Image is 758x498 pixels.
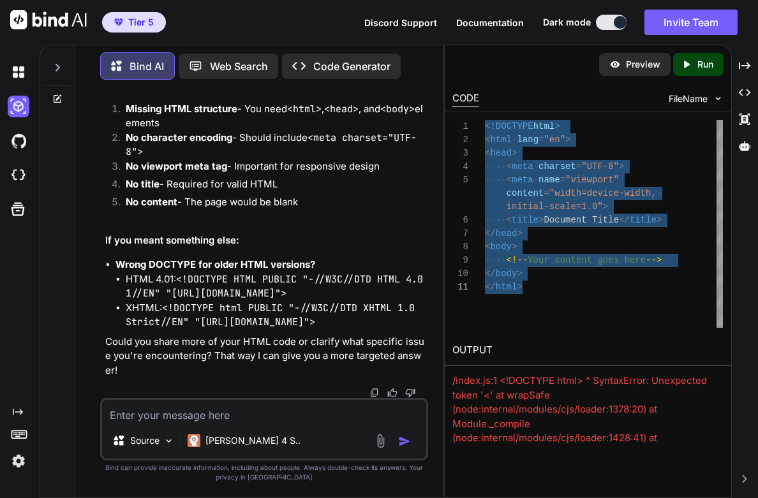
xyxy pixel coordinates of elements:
[126,131,232,143] strong: No character encoding
[485,242,490,252] span: <
[512,148,517,158] span: >
[626,58,660,71] p: Preview
[507,255,528,265] span: <!--
[126,196,177,208] strong: No content
[539,215,544,225] span: >
[445,335,731,365] h2: OUTPUT
[188,434,200,447] img: Claude 4 Sonnet
[102,12,166,33] button: premiumTier 5
[512,215,539,225] span: title
[507,201,603,212] span: initial-scale=1.0"
[517,268,523,279] span: >
[128,16,154,29] span: Tier 5
[324,103,359,115] code: <head>
[387,388,398,398] img: like
[485,121,533,131] span: <!DOCTYPE
[496,228,517,238] span: head
[646,255,662,265] span: -->
[126,272,425,301] li: HTML 4.01:
[582,161,620,172] span: "UTF-8"
[115,102,425,131] li: - You need , , and elements
[452,240,468,254] div: 8
[619,161,624,172] span: >
[452,254,468,267] div: 9
[512,161,533,172] span: meta
[630,215,657,225] span: title
[456,16,524,29] button: Documentation
[8,130,29,152] img: githubDark
[713,93,724,104] img: chevron down
[507,161,512,172] span: <
[452,227,468,240] div: 7
[517,282,523,292] span: >
[555,121,560,131] span: >
[105,335,425,378] p: Could you share more of your HTML code or clarify what specific issue you're encountering? That w...
[544,188,549,198] span: =
[533,121,555,131] span: html
[544,215,620,225] span: Document Title
[543,16,591,29] span: Dark mode
[115,177,425,195] li: - Required for valid HTML
[456,17,524,28] span: Documentation
[163,436,174,446] img: Pick Models
[369,388,380,398] img: copy
[126,178,160,190] strong: No title
[539,161,576,172] span: charset
[452,267,468,281] div: 10
[126,160,227,172] strong: No viewport meta tag
[126,302,415,329] code: <!DOCTYPE html PUBLIC "-//W3C//DTD XHTML 1.0 Strict//EN" "[URL][DOMAIN_NAME]">
[544,135,566,145] span: "en"
[126,131,417,159] code: <meta charset="UTF-8">
[126,273,423,300] code: <!DOCTYPE HTML PUBLIC "-//W3C//DTD HTML 4.01//EN" "[URL][DOMAIN_NAME]">
[644,10,738,35] button: Invite Team
[603,201,608,212] span: >
[105,233,425,248] h2: If you meant something else:
[8,96,29,117] img: darkAi-studio
[507,215,512,225] span: <
[619,215,630,225] span: </
[452,147,468,160] div: 3
[126,103,237,115] strong: Missing HTML structure
[512,175,533,185] span: meta
[452,120,468,133] div: 1
[576,161,581,172] span: =
[205,434,301,447] p: [PERSON_NAME] 4 S..
[380,103,415,115] code: <body>
[507,175,512,185] span: <
[126,301,425,330] li: XHTML:
[130,59,164,74] p: Bind AI
[8,61,29,83] img: darkChat
[115,159,425,177] li: - Important for responsive design
[452,133,468,147] div: 2
[565,135,570,145] span: >
[405,388,415,398] img: dislike
[115,131,425,159] li: - Should include
[452,173,468,187] div: 5
[491,135,512,145] span: html
[669,92,708,105] span: FileName
[8,165,29,186] img: cloudideIcon
[491,148,512,158] span: head
[114,18,123,26] img: premium
[539,135,544,145] span: =
[115,195,425,213] li: - The page would be blank
[517,228,523,238] span: >
[100,463,427,482] p: Bind can provide inaccurate information, including about people. Always double-check its answers....
[485,148,490,158] span: <
[485,228,496,238] span: </
[496,282,517,292] span: html
[364,16,437,29] button: Discord Support
[8,450,29,472] img: settings
[485,135,490,145] span: <
[452,214,468,227] div: 6
[452,281,468,294] div: 11
[485,268,496,279] span: </
[373,434,388,448] img: attachment
[565,175,619,185] span: "viewport"
[452,91,479,106] div: CODE
[539,175,560,185] span: name
[115,258,315,270] strong: Wrong DOCTYPE for older HTML versions?
[512,242,517,252] span: >
[10,10,87,29] img: Bind AI
[528,255,646,265] span: Your content goes here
